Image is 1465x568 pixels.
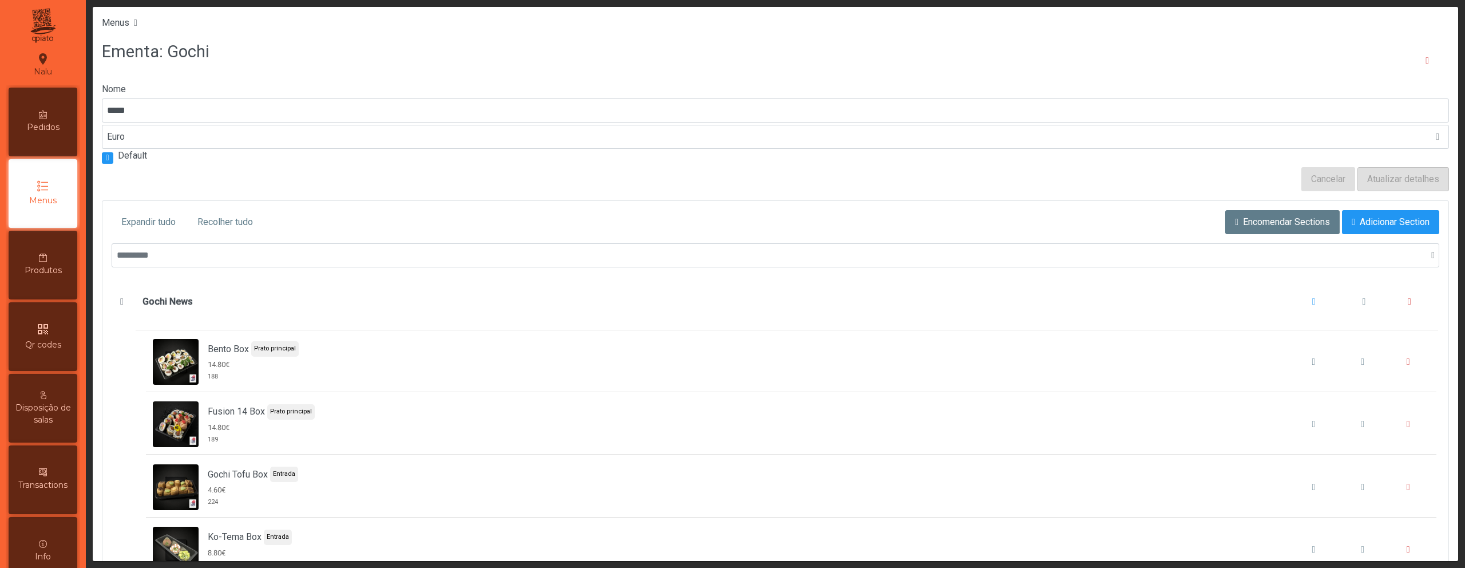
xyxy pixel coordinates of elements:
[197,215,253,229] span: Recolher tudo
[208,359,229,370] span: 14.80€
[124,395,1437,455] div: Fusion 14 Box
[124,332,1437,392] div: Bento Box
[102,125,1427,148] span: Euro
[118,151,147,160] label: Default
[113,273,1438,331] div: Gochi News
[124,457,1437,518] div: Gochi Tofu Box
[35,551,51,563] span: Info
[34,50,52,79] div: Nalu
[208,498,298,507] span: 224
[188,210,263,234] button: Recolher tudo
[270,407,312,417] span: Prato principal
[11,402,74,426] span: Disposição de salas
[208,530,262,544] span: Ko-Tema Box
[208,435,315,445] span: 189
[102,17,129,28] a: Menus
[208,405,265,419] span: Fusion 14 Box
[29,195,57,207] span: Menus
[208,468,268,482] span: Gochi Tofu Box
[208,484,225,495] span: 4.60€
[102,40,209,64] h3: Ementa: Gochi
[142,295,193,309] b: Gochi News
[1342,210,1439,234] button: Adicionar Section
[102,82,1449,96] label: Nome
[267,532,289,542] span: Entrada
[153,339,199,385] img: undefined
[29,6,57,46] img: qpiato
[27,121,60,133] span: Pedidos
[208,372,299,382] span: 188
[1225,210,1340,234] button: Encomendar Sections
[153,464,199,510] img: undefined
[273,470,295,479] span: Entrada
[254,344,296,354] span: Prato principal
[36,322,50,336] i: qr_code
[153,401,199,447] img: undefined
[25,339,61,351] span: Qr codes
[25,265,62,277] span: Produtos
[208,547,225,558] span: 8.80€
[112,210,185,234] button: Expandir tudo
[18,479,68,491] span: Transactions
[208,422,229,433] span: 14.80€
[1360,215,1430,229] span: Adicionar Section
[121,215,176,229] span: Expandir tudo
[1243,215,1330,229] span: Encomendar Sections
[208,342,249,356] span: Bento Box
[36,52,50,66] i: location_on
